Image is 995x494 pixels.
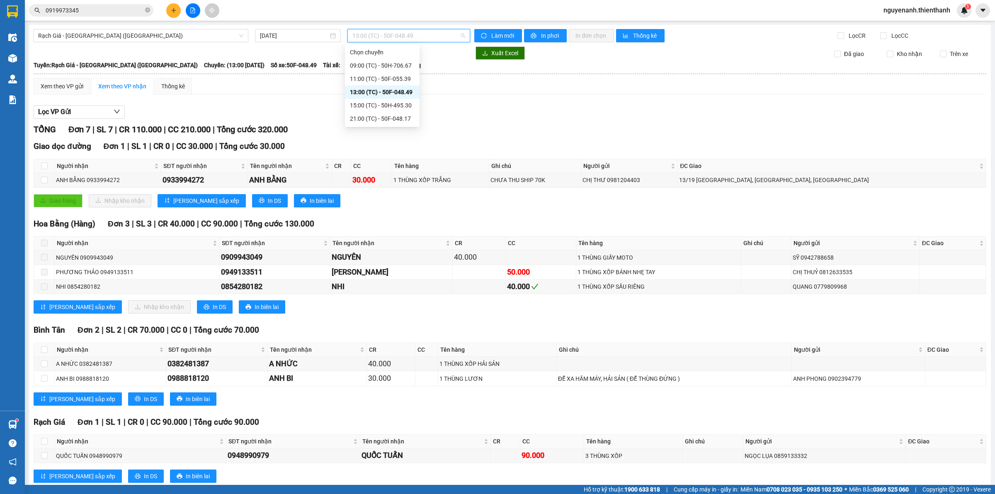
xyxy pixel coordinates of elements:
span: sort-ascending [40,304,46,311]
img: warehouse-icon [8,75,17,83]
span: Tổng cước 70.000 [194,325,259,335]
div: CHỊ THUỶ 0812633535 [793,268,918,277]
span: Tổng cước 320.000 [217,124,288,134]
span: Chuyến: (13:00 [DATE]) [204,61,265,70]
span: Miền Bắc [849,485,909,494]
span: printer [204,304,209,311]
span: Người gửi [794,238,911,248]
button: printerIn DS [252,194,288,207]
div: 0988818120 [167,372,266,384]
div: 40.000 [368,358,414,370]
div: 30.000 [368,372,414,384]
div: ANH PHONG 0902394779 [793,374,924,383]
span: down [114,108,120,115]
th: Ghi chú [683,435,743,448]
span: SĐT người nhận [168,345,259,354]
span: [PERSON_NAME] sắp xếp [49,302,115,311]
div: Thống kê [161,82,185,91]
span: Đã giao [841,49,867,58]
div: ĐỂ XA HẦM MÁY, HẢI SẢN ( ĐỂ THÙNG ĐỨNG ) [558,374,790,383]
span: SL 3 [136,219,152,229]
span: message [9,477,17,484]
button: printerIn DS [128,392,164,406]
div: CHƯA THU SHIP 70K [490,175,580,185]
img: warehouse-icon [8,420,17,429]
span: Làm mới [491,31,515,40]
button: sort-ascending[PERSON_NAME] sắp xếp [34,300,122,314]
strong: 0369 525 060 [873,486,909,493]
button: printerIn biên lai [170,392,216,406]
span: ĐC Giao [927,345,978,354]
div: NGỌC LỤA 0859133332 [745,451,904,460]
span: plus [171,7,177,13]
div: 90.000 [522,450,582,461]
div: 1 THÙNG XỐP BÁNH NHẸ TAY [578,268,740,277]
span: Tổng cước 30.000 [219,141,285,151]
span: Tổng cước 130.000 [244,219,314,229]
div: 0382481387 [167,358,266,370]
div: 0948990979 [228,450,359,461]
div: ANH BẰNG 0933994272 [56,175,160,185]
span: CC 90.000 [150,417,187,427]
th: Tên hàng [576,236,741,250]
sup: 1 [16,419,18,421]
td: ANH BẰNG [248,173,332,187]
span: Đơn 2 [78,325,99,335]
span: aim [209,7,215,13]
input: 13/09/2025 [260,31,328,40]
span: close-circle [145,7,150,15]
div: 0949133511 [221,266,329,278]
span: Thống kê [633,31,658,40]
span: SĐT người nhận [228,437,352,446]
span: sort-ascending [40,473,46,480]
span: Đơn 3 [108,219,130,229]
span: | [915,485,916,494]
button: bar-chartThống kê [616,29,665,42]
span: Người nhận [57,345,158,354]
span: | [146,417,148,427]
span: | [666,485,667,494]
div: A NHỨC 0382481387 [56,359,165,368]
td: NGUYÊN [330,250,453,265]
span: Miền Nam [740,485,842,494]
span: CC 210.000 [168,124,211,134]
span: | [215,141,217,151]
div: 0909943049 [221,251,329,263]
img: icon-new-feature [961,7,968,14]
span: printer [135,473,141,480]
div: 15:00 (TC) - 50H-495.30 [350,101,415,110]
span: download [482,50,488,57]
span: SĐT người nhận [163,161,239,170]
div: 0933994272 [163,174,246,186]
span: In DS [144,394,157,404]
img: solution-icon [8,95,17,104]
button: printerIn DS [197,300,233,314]
img: warehouse-icon [8,33,17,42]
span: In DS [213,302,226,311]
span: Bình Tân [34,325,65,335]
span: 1 [966,4,969,10]
b: Tuyến: Rạch Giá - [GEOGRAPHIC_DATA] ([GEOGRAPHIC_DATA]) [34,62,198,68]
th: CC [506,236,576,250]
span: Người nhận [57,437,218,446]
img: logo-vxr [7,5,18,18]
span: Tên người nhận [250,161,323,170]
span: Người gửi [583,161,669,170]
button: sort-ascending[PERSON_NAME] sắp xếp [34,470,122,483]
span: In biên lai [186,472,210,481]
button: printerIn phơi [524,29,567,42]
th: CC [415,343,438,357]
td: PHƯƠNG THẢO [330,265,453,280]
span: SL 2 [106,325,121,335]
button: printerIn DS [128,470,164,483]
span: file-add [190,7,196,13]
span: [PERSON_NAME] sắp xếp [49,472,115,481]
span: Lọc CR [845,31,867,40]
span: sort-ascending [40,396,46,402]
span: In biên lai [255,302,279,311]
span: notification [9,458,17,466]
span: nguyenanh.thienthanh [877,5,957,15]
span: printer [177,396,182,402]
span: | [127,141,129,151]
span: SL 1 [106,417,121,427]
